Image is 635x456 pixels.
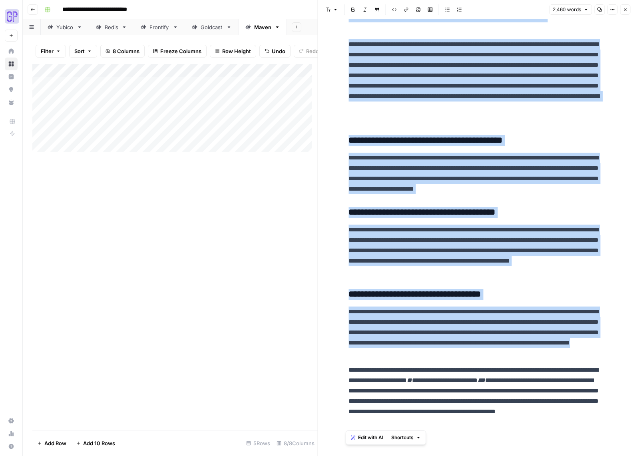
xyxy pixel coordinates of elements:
[105,23,118,31] div: Redis
[5,427,18,440] a: Usage
[5,58,18,70] a: Browse
[306,47,319,55] span: Redo
[5,414,18,427] a: Settings
[5,6,18,26] button: Workspace: Growth Plays
[5,440,18,453] button: Help + Support
[41,47,54,55] span: Filter
[185,19,239,35] a: Goldcast
[56,23,74,31] div: Yubico
[358,434,383,441] span: Edit with AI
[134,19,185,35] a: Frontify
[113,47,139,55] span: 8 Columns
[210,45,256,58] button: Row Height
[149,23,169,31] div: Frontify
[294,45,324,58] button: Redo
[44,439,66,447] span: Add Row
[388,432,424,443] button: Shortcuts
[549,4,592,15] button: 2,460 words
[71,437,120,450] button: Add 10 Rows
[222,47,251,55] span: Row Height
[69,45,97,58] button: Sort
[32,437,71,450] button: Add Row
[41,19,89,35] a: Yubico
[5,9,19,24] img: Growth Plays Logo
[160,47,201,55] span: Freeze Columns
[272,47,285,55] span: Undo
[201,23,223,31] div: Goldcast
[5,45,18,58] a: Home
[5,83,18,96] a: Opportunities
[348,432,386,443] button: Edit with AI
[391,434,414,441] span: Shortcuts
[89,19,134,35] a: Redis
[259,45,291,58] button: Undo
[239,19,287,35] a: Maven
[83,439,115,447] span: Add 10 Rows
[553,6,581,13] span: 2,460 words
[273,437,318,450] div: 8/8 Columns
[36,45,66,58] button: Filter
[254,23,271,31] div: Maven
[5,70,18,83] a: Insights
[5,96,18,109] a: Your Data
[100,45,145,58] button: 8 Columns
[148,45,207,58] button: Freeze Columns
[243,437,273,450] div: 5 Rows
[74,47,85,55] span: Sort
